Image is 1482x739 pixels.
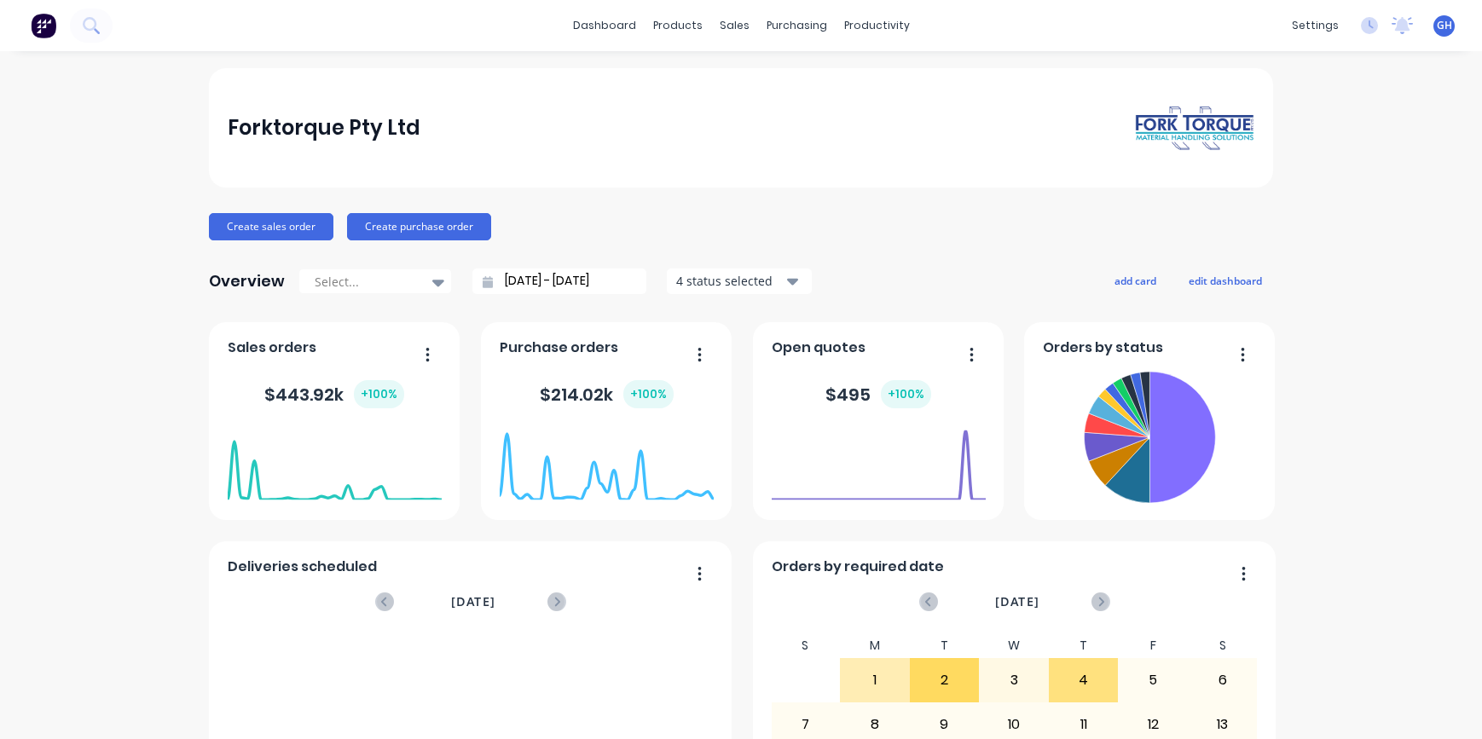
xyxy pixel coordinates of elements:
[209,264,285,298] div: Overview
[711,13,758,38] div: sales
[1049,633,1119,658] div: T
[451,592,495,611] span: [DATE]
[264,380,404,408] div: $ 443.92k
[676,272,784,290] div: 4 status selected
[564,13,645,38] a: dashboard
[1119,659,1187,701] div: 5
[758,13,836,38] div: purchasing
[881,380,931,408] div: + 100 %
[772,557,944,577] span: Orders by required date
[500,338,618,358] span: Purchase orders
[910,633,980,658] div: T
[228,557,377,577] span: Deliveries scheduled
[209,213,333,240] button: Create sales order
[31,13,56,38] img: Factory
[836,13,918,38] div: productivity
[1178,269,1273,292] button: edit dashboard
[772,338,865,358] span: Open quotes
[980,659,1048,701] div: 3
[911,659,979,701] div: 2
[1189,659,1257,701] div: 6
[623,380,674,408] div: + 100 %
[645,13,711,38] div: products
[841,659,909,701] div: 1
[840,633,910,658] div: M
[667,268,812,294] button: 4 status selected
[1135,105,1254,152] img: Forktorque Pty Ltd
[1103,269,1167,292] button: add card
[1188,633,1258,658] div: S
[995,592,1039,611] span: [DATE]
[354,380,404,408] div: + 100 %
[1043,338,1163,358] span: Orders by status
[1118,633,1188,658] div: F
[771,633,841,658] div: S
[979,633,1049,658] div: W
[825,380,931,408] div: $ 495
[228,111,420,145] div: Forktorque Pty Ltd
[1283,13,1347,38] div: settings
[1437,18,1452,33] span: GH
[347,213,491,240] button: Create purchase order
[1050,659,1118,701] div: 4
[228,338,316,358] span: Sales orders
[540,380,674,408] div: $ 214.02k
